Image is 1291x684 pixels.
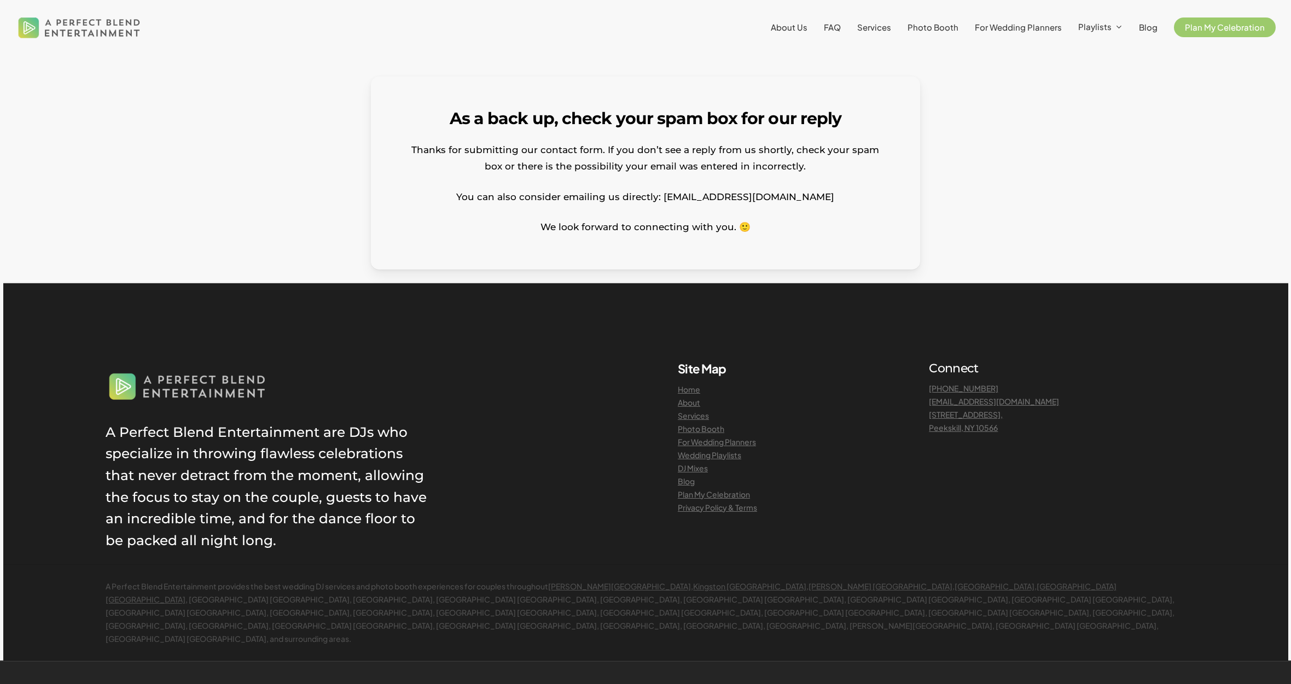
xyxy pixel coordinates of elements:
p: Thanks for submitting our contact form. If you don’t see a reply from us shortly, check your spam... [405,142,886,189]
a: About Us [771,23,807,32]
a: About [678,397,700,407]
a: Photo Booth [678,424,724,434]
a: [STREET_ADDRESS],Peekskill, NY 10566 [929,410,1003,432]
a: Playlists [1078,22,1123,32]
a: [PHONE_NUMBER] [929,383,998,393]
a: [EMAIL_ADDRESS][DOMAIN_NAME] [929,396,1059,406]
p: You can also consider emailing us directly: [EMAIL_ADDRESS][DOMAIN_NAME] [405,189,886,219]
a: Plan My Celebration [678,489,750,499]
span: For Wedding Planners [975,22,1062,32]
b: Site Map [678,361,726,376]
a: Photo Booth [908,23,958,32]
a: For Wedding Planners [975,23,1062,32]
a: Services [857,23,891,32]
a: For Wedding Planners [678,437,756,447]
p: A Perfect Blend Entertainment are DJs who specialize in throwing flawless celebrations that never... [106,422,429,552]
a: [PERSON_NAME][GEOGRAPHIC_DATA] [548,581,691,591]
a: [GEOGRAPHIC_DATA] [955,581,1034,591]
a: Wedding Playlists [678,450,741,460]
span: Services [857,22,891,32]
span: FAQ [824,22,841,32]
a: Privacy Policy & Terms [678,502,757,512]
img: A Perfect Blend Entertainment [15,8,143,47]
a: Kingston [GEOGRAPHIC_DATA] [693,581,806,591]
span: A Perfect Blend Entertainment provides the best wedding DJ services and photo booth experiences f... [106,581,1174,644]
span: Blog [1139,22,1158,32]
a: Blog [1139,23,1158,32]
span: Photo Booth [908,22,958,32]
h4: Connect [929,361,1185,376]
span: About Us [771,22,807,32]
h1: As a back up, check your spam box for our reply [405,110,886,127]
a: [PERSON_NAME] [GEOGRAPHIC_DATA] [809,581,952,591]
a: Home [678,384,700,394]
span: Playlists [1078,21,1112,32]
a: Plan My Celebration [1174,23,1276,32]
a: Services [678,411,709,420]
a: FAQ [824,23,841,32]
p: We look forward to connecting with you. 🙂 [405,219,886,235]
a: DJ Mixes [678,463,708,473]
a: Blog [678,476,695,486]
span: Plan My Celebration [1185,22,1265,32]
